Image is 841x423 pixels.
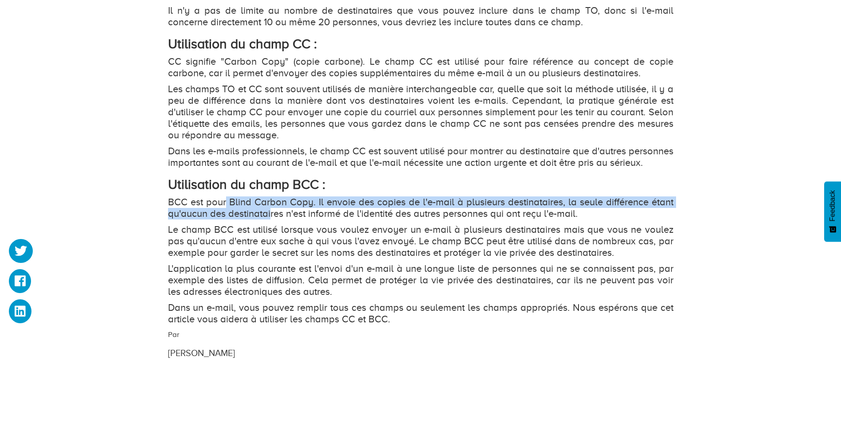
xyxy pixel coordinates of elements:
[161,329,594,360] div: Par
[168,348,587,358] h3: [PERSON_NAME]
[824,181,841,242] button: Feedback - Afficher l’enquête
[168,196,673,219] p: BCC est pour Blind Carbon Copy. Il envoie des copies de l'e-mail à plusieurs destinataires, la se...
[829,190,837,221] span: Feedback
[168,177,325,192] strong: Utilisation du champ BCC :
[168,56,673,79] p: CC signifie "Carbon Copy" (copie carbone). Le champ CC est utilisé pour faire référence au concep...
[168,5,673,28] p: Il n'y a pas de limite au nombre de destinataires que vous pouvez inclure dans le champ TO, donc ...
[168,302,673,325] p: Dans un e-mail, vous pouvez remplir tous ces champs ou seulement les champs appropriés. Nous espé...
[168,224,673,258] p: Le champ BCC est utilisé lorsque vous voulez envoyer un e-mail à plusieurs destinataires mais que...
[168,36,317,51] strong: Utilisation du champ CC :
[168,263,673,298] p: L'application la plus courante est l'envoi d'un e-mail à une longue liste de personnes qui ne se ...
[168,145,673,168] p: Dans les e-mails professionnels, le champ CC est souvent utilisé pour montrer au destinataire que...
[168,83,673,141] p: Les champs TO et CC sont souvent utilisés de manière interchangeable car, quelle que soit la méth...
